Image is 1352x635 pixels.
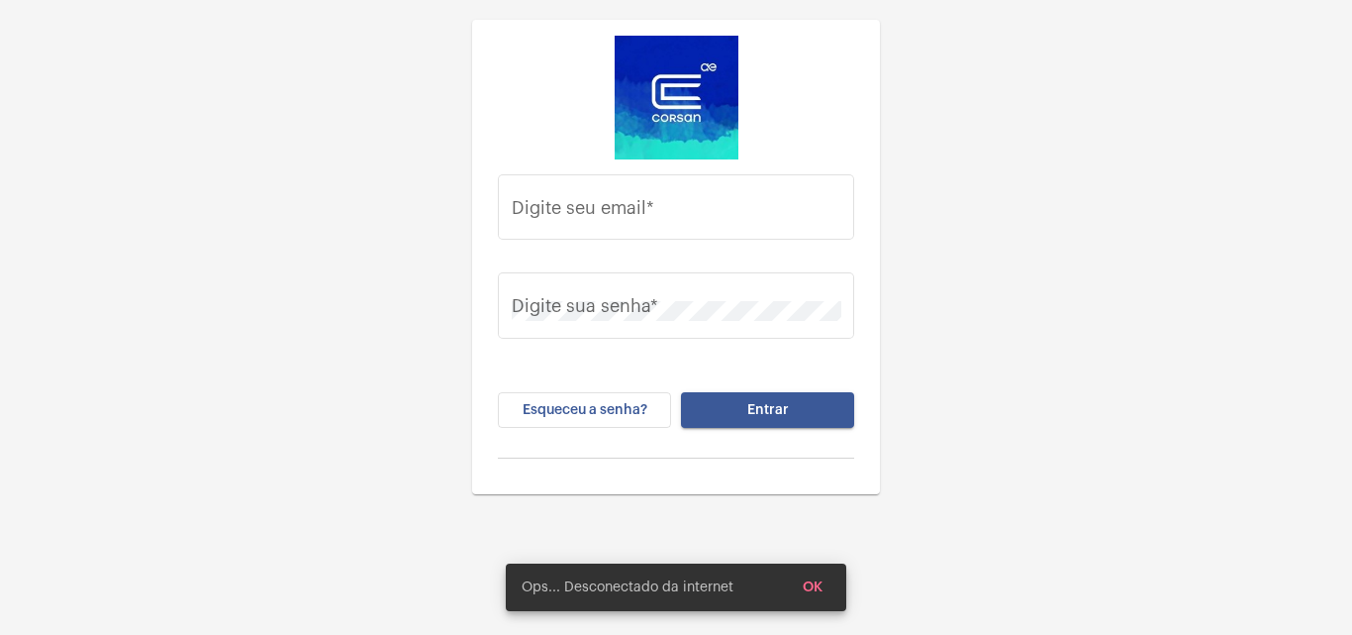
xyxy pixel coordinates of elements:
span: Entrar [747,403,789,417]
button: Esqueceu a senha? [498,392,671,428]
img: d4669ae0-8c07-2337-4f67-34b0df7f5ae4.jpeg [615,36,738,159]
input: Digite seu email [512,202,841,222]
button: Entrar [681,392,854,428]
span: OK [803,581,822,594]
span: Esqueceu a senha? [523,403,647,417]
button: OK [787,570,838,605]
span: Ops... Desconectado da internet [522,578,733,597]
